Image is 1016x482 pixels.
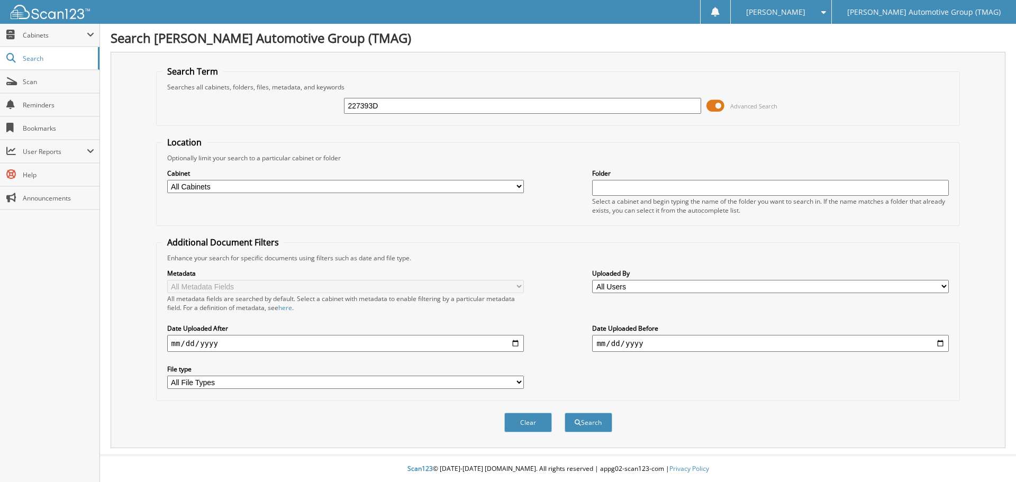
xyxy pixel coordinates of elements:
[23,54,93,63] span: Search
[565,413,612,432] button: Search
[167,324,524,333] label: Date Uploaded After
[11,5,90,19] img: scan123-logo-white.svg
[592,197,949,215] div: Select a cabinet and begin typing the name of the folder you want to search in. If the name match...
[100,456,1016,482] div: © [DATE]-[DATE] [DOMAIN_NAME]. All rights reserved | appg02-scan123-com |
[23,101,94,110] span: Reminders
[504,413,552,432] button: Clear
[162,66,223,77] legend: Search Term
[162,83,955,92] div: Searches all cabinets, folders, files, metadata, and keywords
[167,169,524,178] label: Cabinet
[167,365,524,374] label: File type
[592,269,949,278] label: Uploaded By
[111,29,1005,47] h1: Search [PERSON_NAME] Automotive Group (TMAG)
[963,431,1016,482] iframe: Chat Widget
[167,335,524,352] input: start
[23,170,94,179] span: Help
[162,253,955,262] div: Enhance your search for specific documents using filters such as date and file type.
[167,294,524,312] div: All metadata fields are searched by default. Select a cabinet with metadata to enable filtering b...
[669,464,709,473] a: Privacy Policy
[592,324,949,333] label: Date Uploaded Before
[162,137,207,148] legend: Location
[167,269,524,278] label: Metadata
[23,147,87,156] span: User Reports
[23,77,94,86] span: Scan
[278,303,292,312] a: here
[592,169,949,178] label: Folder
[23,194,94,203] span: Announcements
[23,31,87,40] span: Cabinets
[162,153,955,162] div: Optionally limit your search to a particular cabinet or folder
[746,9,805,15] span: [PERSON_NAME]
[847,9,1001,15] span: [PERSON_NAME] Automotive Group (TMAG)
[162,237,284,248] legend: Additional Document Filters
[730,102,777,110] span: Advanced Search
[407,464,433,473] span: Scan123
[592,335,949,352] input: end
[23,124,94,133] span: Bookmarks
